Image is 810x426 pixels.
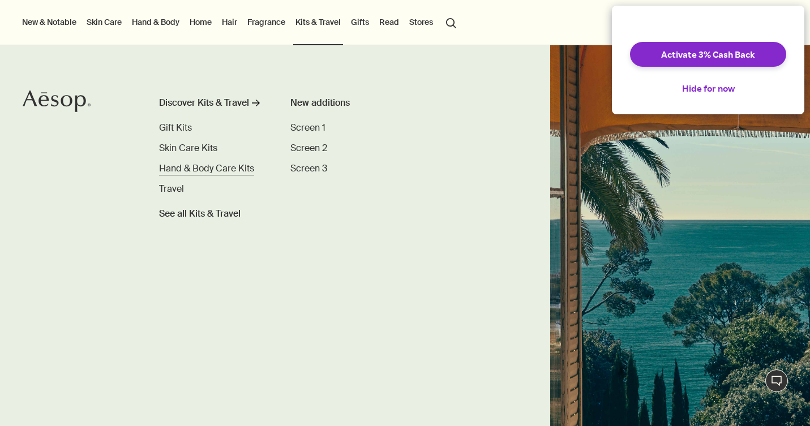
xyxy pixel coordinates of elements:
[349,15,371,29] a: Gifts
[290,121,325,135] a: Screen 1
[441,11,461,33] button: Open search
[159,207,241,221] span: See all Kits & Travel
[130,15,182,29] a: Hand & Body
[159,183,184,195] span: Travel
[550,45,810,426] img: Ocean scenery viewed from open shutter windows.
[159,182,184,196] a: Travel
[290,142,327,154] span: Screen 2
[159,162,254,174] span: Hand & Body Care Kits
[290,162,327,175] a: Screen 3
[159,121,192,135] a: Gift Kits
[159,122,192,134] span: Gift Kits
[290,96,421,110] div: New additions
[84,15,124,29] a: Skin Care
[407,15,435,29] button: Stores
[159,142,217,154] span: Skin Care Kits
[20,15,79,29] button: New & Notable
[290,141,327,155] a: Screen 2
[245,15,288,29] a: Fragrance
[20,87,93,118] a: Aesop
[159,96,265,114] a: Discover Kits & Travel
[159,141,217,155] a: Skin Care Kits
[159,203,241,221] a: See all Kits & Travel
[377,15,401,29] a: Read
[290,122,325,134] span: Screen 1
[159,162,254,175] a: Hand & Body Care Kits
[220,15,239,29] a: Hair
[293,15,343,29] a: Kits & Travel
[159,96,249,110] div: Discover Kits & Travel
[765,369,788,392] button: Live Assistance
[23,90,91,113] svg: Aesop
[187,15,214,29] a: Home
[290,162,327,174] span: Screen 3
